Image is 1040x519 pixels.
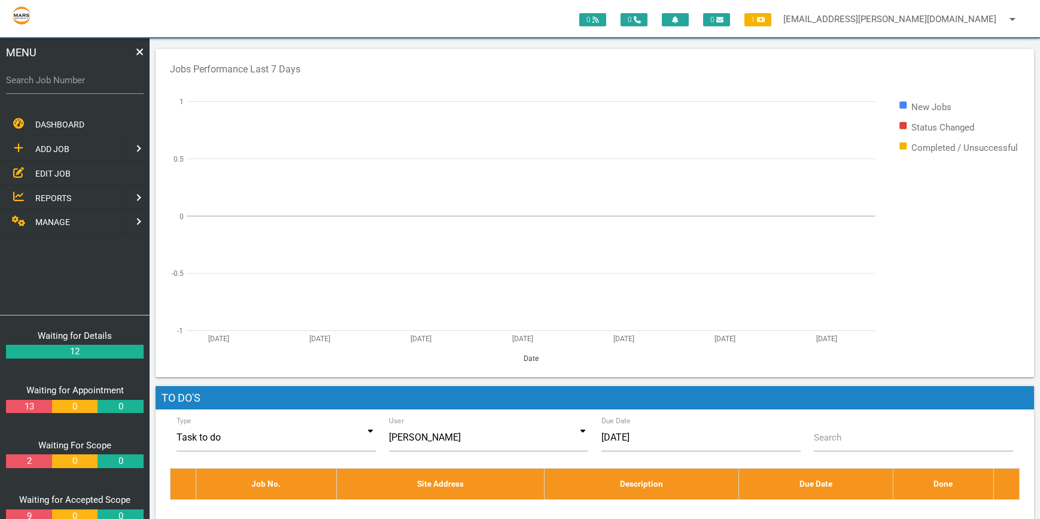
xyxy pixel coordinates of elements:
th: Done [893,469,993,499]
a: 0 [98,400,143,414]
span: ADD JOB [35,144,69,154]
th: Job No. [196,469,337,499]
th: Site Address [336,469,545,499]
img: s3file [12,6,31,25]
a: 13 [6,400,51,414]
text: [DATE] [410,335,431,343]
a: 0 [52,400,98,414]
span: EDIT JOB [35,168,71,178]
text: 0.5 [174,154,184,163]
text: [DATE] [613,335,634,343]
label: User [389,415,404,426]
a: 12 [6,345,144,359]
span: 0 [579,13,606,26]
text: Completed / Unsuccessful [911,142,1018,153]
text: Date [524,354,539,362]
text: [DATE] [208,335,229,343]
span: MENU [6,44,37,60]
label: Due Date [601,415,631,426]
label: Search [814,431,841,445]
a: Waiting For Scope [38,440,111,451]
th: Description [545,469,738,499]
a: Waiting for Details [38,330,112,341]
text: 0 [180,212,184,220]
h1: To Do's [156,386,1034,410]
a: Waiting for Appointment [26,385,124,396]
a: 2 [6,454,51,468]
th: Due Date [738,469,893,499]
text: Jobs Performance Last 7 Days [170,63,300,75]
span: REPORTS [35,193,71,202]
span: 0 [621,13,647,26]
text: [DATE] [309,335,330,343]
a: Waiting for Accepted Scope [19,494,130,505]
span: 1 [744,13,771,26]
a: 0 [98,454,143,468]
text: [DATE] [714,335,735,343]
text: 1 [180,98,184,106]
text: Status Changed [911,122,974,133]
label: Type [177,415,191,426]
text: -0.5 [172,269,184,278]
span: MANAGE [35,217,70,227]
text: [DATE] [512,335,533,343]
label: Search Job Number [6,74,144,87]
span: DASHBOARD [35,120,84,129]
a: 0 [52,454,98,468]
span: 0 [703,13,730,26]
text: New Jobs [911,102,951,113]
text: -1 [177,327,183,335]
text: [DATE] [816,335,837,343]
